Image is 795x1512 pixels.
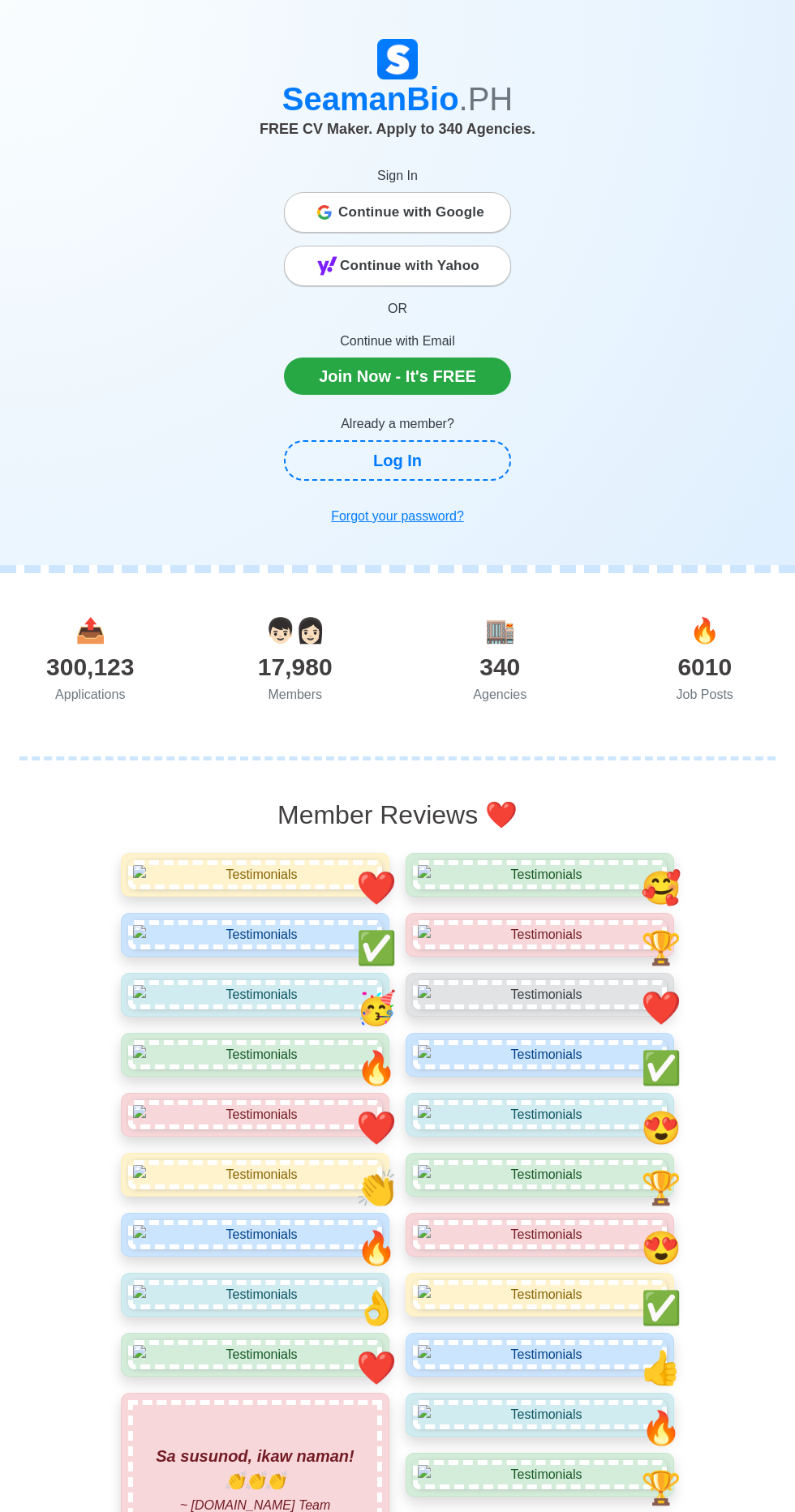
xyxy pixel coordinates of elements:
[641,1290,681,1326] span: smiley
[356,870,397,906] span: smiley
[128,920,382,949] img: Testimonials
[356,1170,397,1206] span: smiley
[413,1340,667,1369] img: Testimonials
[356,990,397,1026] span: smiley
[413,920,667,949] img: Testimonials
[284,299,511,319] p: OR
[338,196,484,229] span: Continue with Google
[641,990,681,1026] span: smiley
[641,930,681,966] span: smiley
[284,192,511,233] button: Continue with Google
[118,79,677,118] h1: SeamanBio
[641,1410,681,1446] span: smiley
[413,1400,667,1429] img: Testimonials
[485,800,518,829] span: emoji
[641,1170,681,1206] span: smiley
[397,649,603,685] div: 340
[260,121,535,137] span: FREE CV Maker. Apply to 340 Agencies.
[75,617,105,644] span: applications
[284,500,511,533] a: Forgot your password?
[413,1460,667,1489] img: Testimonials
[413,1220,667,1249] img: Testimonials
[225,1471,286,1489] span: pray
[128,1100,382,1129] img: Testimonials
[641,1350,681,1386] span: smiley
[128,1340,382,1369] img: Testimonials
[356,1110,397,1146] span: smiley
[377,39,418,79] img: Logo
[284,358,511,395] a: Join Now - It's FREE
[331,509,464,523] u: Forgot your password?
[356,1290,397,1326] span: smiley
[118,799,677,830] h2: Member Reviews
[641,1470,681,1506] span: smiley
[413,1040,667,1069] img: Testimonials
[356,1350,397,1386] span: smiley
[128,1220,382,1249] img: Testimonials
[284,166,511,186] p: Sign In
[413,1160,667,1189] img: Testimonials
[265,617,325,644] span: users
[641,1230,681,1266] span: smiley
[284,332,511,351] p: Continue with Email
[128,980,382,1009] img: Testimonials
[690,617,720,644] span: jobs
[284,440,511,481] a: Log In
[193,649,398,685] div: 17,980
[133,1444,377,1493] div: Sa susunod, ikaw naman!
[413,1100,667,1129] img: Testimonials
[356,1230,397,1266] span: smiley
[284,414,511,434] p: Already a member?
[128,1040,382,1069] img: Testimonials
[340,250,479,282] span: Continue with Yahoo
[128,1160,382,1189] img: Testimonials
[459,81,514,117] span: .PH
[128,1280,382,1309] img: Testimonials
[641,870,681,906] span: smiley
[193,685,398,705] div: Members
[356,1050,397,1086] span: smiley
[284,246,511,286] button: Continue with Yahoo
[356,930,397,966] span: smiley
[641,1110,681,1146] span: smiley
[485,617,515,644] span: agencies
[413,980,667,1009] img: Testimonials
[413,860,667,889] img: Testimonials
[397,685,603,705] div: Agencies
[413,1280,667,1309] img: Testimonials
[641,1050,681,1086] span: smiley
[128,860,382,889] img: Testimonials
